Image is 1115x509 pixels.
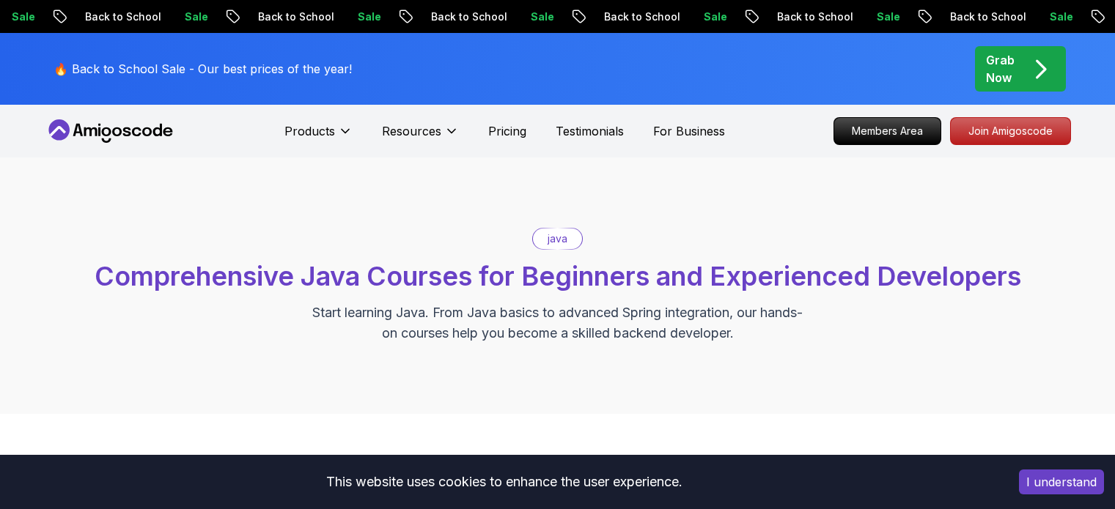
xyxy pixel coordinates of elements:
[417,10,517,24] p: Back to School
[488,122,526,140] a: Pricing
[382,122,459,152] button: Resources
[284,122,335,140] p: Products
[244,10,344,24] p: Back to School
[11,466,997,498] div: This website uses cookies to enhance the user experience.
[54,60,352,78] p: 🔥 Back to School Sale - Our best prices of the year!
[834,118,941,144] p: Members Area
[863,10,910,24] p: Sale
[950,117,1071,145] a: Join Amigoscode
[517,10,564,24] p: Sale
[71,10,171,24] p: Back to School
[344,10,391,24] p: Sale
[556,122,624,140] a: Testimonials
[95,260,1021,292] span: Comprehensive Java Courses for Beginners and Experienced Developers
[951,118,1070,144] p: Join Amigoscode
[834,117,941,145] a: Members Area
[284,122,353,152] button: Products
[382,122,441,140] p: Resources
[312,302,804,343] p: Start learning Java. From Java basics to advanced Spring integration, our hands-on courses help y...
[171,10,218,24] p: Sale
[653,122,725,140] a: For Business
[986,51,1015,86] p: Grab Now
[548,231,567,246] p: java
[763,10,863,24] p: Back to School
[1019,469,1104,494] button: Accept cookies
[936,10,1036,24] p: Back to School
[690,10,737,24] p: Sale
[1036,10,1083,24] p: Sale
[590,10,690,24] p: Back to School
